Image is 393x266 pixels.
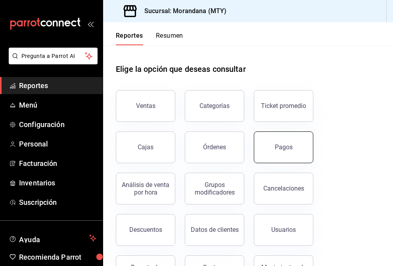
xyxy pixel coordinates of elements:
button: Cancelaciones [254,173,313,204]
button: Grupos modificadores [185,173,244,204]
div: Descuentos [129,226,162,233]
div: Pagos [275,143,293,151]
button: Datos de clientes [185,214,244,246]
div: Cajas [138,143,153,151]
span: Inventarios [19,177,96,188]
div: Cancelaciones [263,185,304,192]
button: Análisis de venta por hora [116,173,175,204]
span: Pregunta a Parrot AI [21,52,85,60]
div: Usuarios [271,226,296,233]
button: Usuarios [254,214,313,246]
span: Facturación [19,158,96,169]
div: Grupos modificadores [190,181,239,196]
a: Pregunta a Parrot AI [6,58,98,66]
button: open_drawer_menu [87,21,94,27]
div: Órdenes [203,143,226,151]
button: Reportes [116,32,143,45]
span: Personal [19,139,96,149]
span: Suscripción [19,197,96,208]
div: Análisis de venta por hora [121,181,170,196]
button: Órdenes [185,131,244,163]
button: Pagos [254,131,313,163]
button: Descuentos [116,214,175,246]
button: Cajas [116,131,175,163]
span: Recomienda Parrot [19,252,96,262]
button: Ticket promedio [254,90,313,122]
div: Categorías [199,102,230,110]
span: Reportes [19,80,96,91]
span: Menú [19,100,96,110]
button: Ventas [116,90,175,122]
h3: Sucursal: Morandana (MTY) [138,6,226,16]
h1: Elige la opción que deseas consultar [116,63,246,75]
div: Ticket promedio [261,102,306,110]
span: Ayuda [19,233,86,243]
button: Resumen [156,32,183,45]
button: Pregunta a Parrot AI [9,48,98,64]
div: Datos de clientes [191,226,239,233]
span: Configuración [19,119,96,130]
button: Categorías [185,90,244,122]
div: navigation tabs [116,32,183,45]
div: Ventas [136,102,155,110]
